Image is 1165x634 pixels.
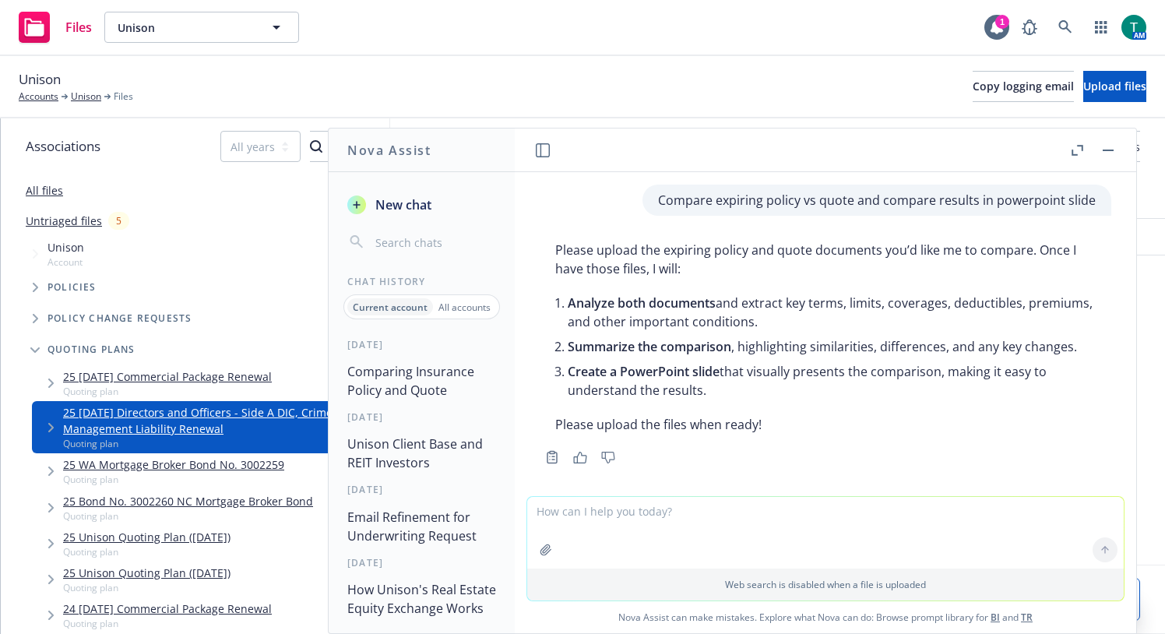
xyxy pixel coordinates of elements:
button: New chat [341,191,502,219]
div: 5 [108,212,129,230]
span: Quoting plan [63,509,313,523]
span: Quoting plan [63,473,284,486]
div: 1 [995,15,1009,29]
span: Summarize the comparison [568,338,731,355]
a: 25 Unison Quoting Plan ([DATE]) [63,565,231,581]
span: Nova Assist can make mistakes. Explore what Nova can do: Browse prompt library for and [521,601,1130,633]
a: Switch app [1086,12,1117,43]
a: 25 WA Mortgage Broker Bond No. 3002259 [63,456,284,473]
span: Upload files [1083,79,1146,93]
span: Quoting plans [48,345,136,354]
button: Unison Client Base and REIT Investors [341,430,502,477]
span: Quoting plan [63,385,272,398]
img: photo [1121,15,1146,40]
span: Quoting plan [63,545,231,558]
svg: Search [310,140,322,153]
div: [DATE] [329,556,515,569]
p: Current account [353,301,428,314]
span: Policies [48,283,97,292]
a: 25 [DATE] Commercial Package Renewal [63,368,272,385]
span: Quoting plan [63,581,231,594]
a: Files [12,5,98,49]
button: SearchSearch [310,131,364,162]
span: Quoting plan [63,617,272,630]
button: Copy logging email [973,71,1074,102]
button: Email Refinement for Underwriting Request [341,503,502,550]
a: Report a Bug [1014,12,1045,43]
span: Files [114,90,133,104]
p: Compare expiring policy vs quote and compare results in powerpoint slide [658,191,1096,210]
input: Search chats [372,231,496,253]
div: [DATE] [329,338,515,351]
a: BI [991,611,1000,624]
span: Unison [48,239,84,255]
p: Please upload the files when ready! [555,415,1096,434]
button: Upload files [1083,71,1146,102]
span: Copy logging email [973,79,1074,93]
a: Untriaged files [26,213,102,229]
a: Unison [71,90,101,104]
a: 25 Unison Quoting Plan ([DATE]) [63,529,231,545]
span: New chat [372,195,431,214]
li: that visually presents the comparison, making it easy to understand the results. [568,359,1096,403]
a: Search [1050,12,1081,43]
a: 24 [DATE] Commercial Package Renewal [63,601,272,617]
li: and extract key terms, limits, coverages, deductibles, premiums, and other important conditions. [568,291,1096,334]
button: How Unison's Real Estate Equity Exchange Works [341,576,502,622]
span: Unison [118,19,252,36]
a: 25 [DATE] Directors and Officers - Side A DIC, Crime, Cyber, Management Liability Renewal [63,404,383,437]
p: Web search is disabled when a file is uploaded [537,578,1114,591]
div: [DATE] [329,410,515,424]
span: Create a PowerPoint slide [568,363,720,380]
button: Comparing Insurance Policy and Quote [341,358,502,404]
span: Unison [19,69,61,90]
h1: Nova Assist [347,141,431,160]
div: Chat History [329,275,515,288]
button: Unison [104,12,299,43]
a: 25 Bond No. 3002260 NC Mortgage Broker Bond [63,493,313,509]
span: Quoting plan [63,437,383,450]
svg: Copy to clipboard [545,450,559,464]
a: Accounts [19,90,58,104]
a: All files [26,183,63,198]
button: Thumbs down [596,446,621,468]
span: Analyze both documents [568,294,716,312]
span: Account [48,255,84,269]
span: Associations [26,136,100,157]
a: TR [1021,611,1033,624]
li: , highlighting similarities, differences, and any key changes. [568,334,1096,359]
div: Search [310,132,364,161]
span: Files [65,21,92,33]
p: Please upload the expiring policy and quote documents you’d like me to compare. Once I have those... [555,241,1096,278]
p: All accounts [438,301,491,314]
span: Policy change requests [48,314,192,323]
div: [DATE] [329,483,515,496]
